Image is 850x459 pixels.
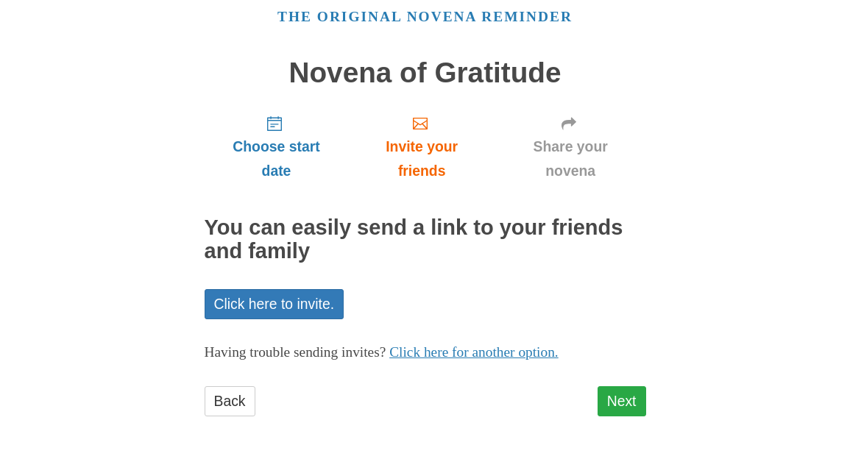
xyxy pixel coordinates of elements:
a: Share your novena [495,103,646,191]
h2: You can easily send a link to your friends and family [205,216,646,263]
span: Invite your friends [363,135,480,183]
span: Choose start date [219,135,334,183]
a: Back [205,386,255,416]
h1: Novena of Gratitude [205,57,646,89]
a: Choose start date [205,103,349,191]
a: Click here for another option. [389,344,559,360]
a: Invite your friends [348,103,495,191]
span: Share your novena [510,135,631,183]
a: The original novena reminder [277,9,573,24]
a: Next [598,386,646,416]
a: Click here to invite. [205,289,344,319]
span: Having trouble sending invites? [205,344,386,360]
